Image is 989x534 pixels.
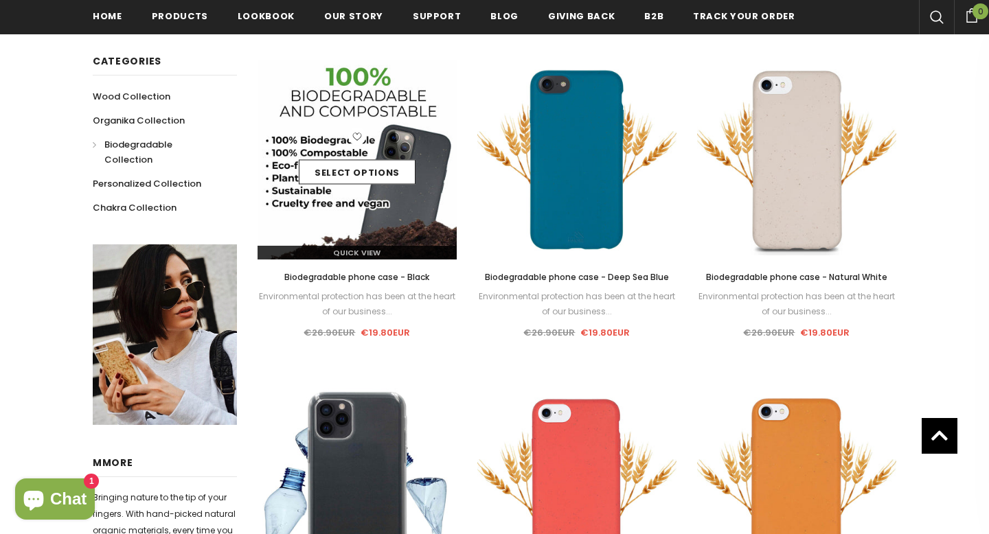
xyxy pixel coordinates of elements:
span: €26.90EUR [743,326,795,339]
span: €19.80EUR [800,326,850,339]
a: Biodegradable phone case - Deep Sea Blue [477,270,677,285]
span: Biodegradable phone case - Black [284,271,429,283]
a: Wood Collection [93,84,170,108]
a: Biodegradable phone case - Natural White [697,270,896,285]
span: €19.80EUR [580,326,630,339]
span: Blog [490,10,519,23]
a: Organika Collection [93,108,185,132]
span: Track your order [693,10,795,23]
span: Organika Collection [93,114,185,127]
span: Home [93,10,122,23]
span: Giving back [548,10,615,23]
span: Biodegradable phone case - Deep Sea Blue [485,271,669,283]
a: Select options [299,160,416,185]
span: MMORE [93,456,133,469]
span: 0 [973,3,988,19]
div: Environmental protection has been at the heart of our business... [697,289,896,319]
span: Chakra Collection [93,201,177,214]
span: €26.90EUR [523,326,575,339]
a: Chakra Collection [93,196,177,220]
span: Products [152,10,208,23]
a: 0 [954,6,989,23]
span: Quick View [333,247,380,258]
span: Categories [93,54,161,68]
img: Fully Compostable Eco Friendly Phone Case [258,60,457,259]
span: Personalized Collection [93,177,201,190]
span: €19.80EUR [361,326,410,339]
a: Biodegradable phone case - Black [258,270,457,285]
span: Lookbook [238,10,295,23]
span: Biodegradable Collection [104,138,172,166]
span: €26.90EUR [304,326,355,339]
inbox-online-store-chat: Shopify online store chat [11,478,99,523]
span: Wood Collection [93,90,170,103]
a: Biodegradable Collection [93,132,222,172]
div: Environmental protection has been at the heart of our business... [258,289,457,319]
span: B2B [644,10,663,23]
span: Our Story [324,10,383,23]
span: Biodegradable phone case - Natural White [706,271,887,283]
a: Quick View [258,246,457,259]
div: Environmental protection has been at the heart of our business... [477,289,677,319]
a: Personalized Collection [93,172,201,196]
span: support [413,10,462,23]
